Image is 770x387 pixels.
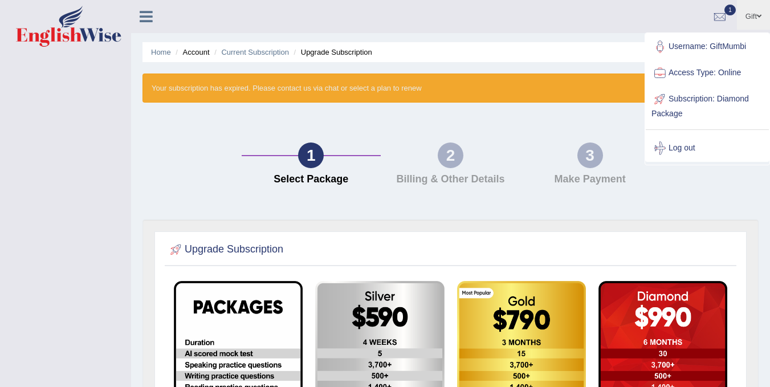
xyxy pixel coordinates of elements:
[247,174,376,185] h4: Select Package
[724,5,736,15] span: 1
[438,142,463,168] div: 2
[646,86,769,124] a: Subscription: Diamond Package
[298,142,324,168] div: 1
[168,241,283,258] h2: Upgrade Subscription
[142,74,759,103] div: Your subscription has expired. Please contact us via chat or select a plan to renew
[386,174,515,185] h4: Billing & Other Details
[646,60,769,86] a: Access Type: Online
[173,47,209,58] li: Account
[291,47,372,58] li: Upgrade Subscription
[526,174,654,185] h4: Make Payment
[221,48,289,56] a: Current Subscription
[577,142,603,168] div: 3
[646,34,769,60] a: Username: GiftMumbi
[646,135,769,161] a: Log out
[151,48,171,56] a: Home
